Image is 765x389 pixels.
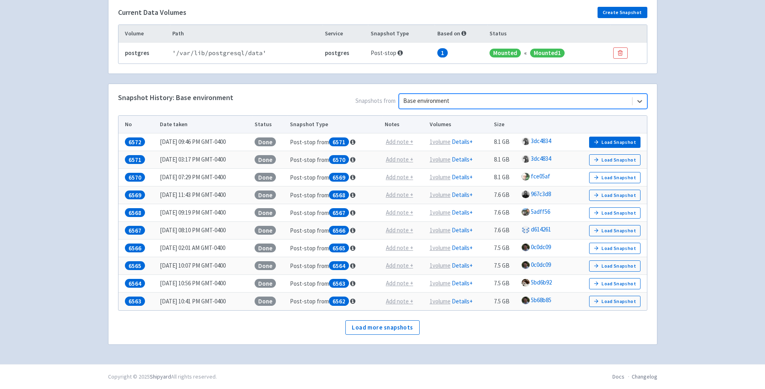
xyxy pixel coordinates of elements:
[157,204,252,222] td: [DATE] 09:19 PM GMT-0400
[452,138,473,145] a: Details+
[492,204,519,222] td: 7.6 GB
[530,49,565,58] span: Mounted 1
[118,94,233,102] h4: Snapshot History: Base environment
[437,48,448,57] span: 1
[125,137,145,147] span: 6572
[492,240,519,257] td: 7.5 GB
[125,297,145,306] span: 6563
[492,222,519,240] td: 7.6 GB
[329,137,349,147] span: 6571
[430,138,451,145] u: 1 volume
[492,116,519,133] th: Size
[386,138,413,145] u: Add note +
[125,49,149,57] b: postgres
[492,293,519,310] td: 7.5 GB
[255,173,276,182] span: Done
[589,154,641,166] button: Load Snapshot
[118,25,170,43] th: Volume
[157,257,252,275] td: [DATE] 10:07 PM GMT-0400
[329,173,349,182] span: 6569
[452,244,473,252] a: Details+
[524,49,527,58] div: «
[452,173,473,181] a: Details+
[531,172,550,180] a: fce05af
[157,116,252,133] th: Date taken
[288,204,382,222] td: Post-stop from
[255,297,276,306] span: Done
[345,320,420,335] button: Load more snapshots
[386,297,413,305] u: Add note +
[125,208,145,217] span: 6568
[531,155,551,162] a: 3dc4834
[150,373,171,380] a: Shipyard
[157,240,252,257] td: [DATE] 02:01 AM GMT-0400
[487,25,611,43] th: Status
[492,151,519,169] td: 8.1 GB
[430,244,451,252] u: 1 volume
[125,190,145,200] span: 6569
[288,240,382,257] td: Post-stop from
[531,208,550,215] a: 5adff56
[118,8,186,16] h4: Current Data Volumes
[382,116,427,133] th: Notes
[430,297,451,305] u: 1 volume
[329,155,349,164] span: 6570
[430,262,451,269] u: 1 volume
[386,244,413,252] u: Add note +
[452,262,473,269] a: Details+
[325,49,349,57] b: postgres
[329,297,349,306] span: 6562
[329,279,349,288] span: 6563
[368,25,435,43] th: Snapshot Type
[531,296,551,304] a: 5b68b85
[288,133,382,151] td: Post-stop from
[531,190,551,198] a: 967c3d8
[288,151,382,169] td: Post-stop from
[386,262,413,269] u: Add note +
[170,25,322,43] th: Path
[452,279,473,287] a: Details+
[531,225,551,233] a: d614261
[170,43,322,63] td: ' /var/lib/postgresql/data '
[430,173,451,181] u: 1 volume
[288,275,382,293] td: Post-stop from
[329,261,349,270] span: 6564
[125,279,145,288] span: 6564
[531,243,551,251] a: 0c0dc09
[255,279,276,288] span: Done
[288,257,382,275] td: Post-stop from
[490,49,521,58] span: Mounted
[492,169,519,186] td: 8.1 GB
[157,222,252,240] td: [DATE] 08:10 PM GMT-0400
[288,222,382,240] td: Post-stop from
[589,207,641,219] button: Load Snapshot
[452,209,473,216] a: Details+
[430,156,451,163] u: 1 volume
[435,25,487,43] th: Based on
[125,173,145,182] span: 6570
[255,261,276,270] span: Done
[589,260,641,272] button: Load Snapshot
[589,190,641,201] button: Load Snapshot
[598,7,647,18] button: Create Snapshot
[452,191,473,199] a: Details+
[157,151,252,169] td: [DATE] 03:17 PM GMT-0400
[386,191,413,199] u: Add note +
[386,226,413,234] u: Add note +
[125,155,145,164] span: 6571
[329,244,349,253] span: 6565
[157,186,252,204] td: [DATE] 11:43 PM GMT-0400
[430,226,451,234] u: 1 volume
[322,25,368,43] th: Service
[255,155,276,164] span: Done
[589,243,641,254] button: Load Snapshot
[386,209,413,216] u: Add note +
[255,190,276,200] span: Done
[386,156,413,163] u: Add note +
[329,190,349,200] span: 6568
[531,261,551,268] a: 0c0dc09
[157,275,252,293] td: [DATE] 10:56 PM GMT-0400
[125,244,145,253] span: 6566
[589,172,641,183] button: Load Snapshot
[108,373,217,381] div: Copyright © 2025 All rights reserved.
